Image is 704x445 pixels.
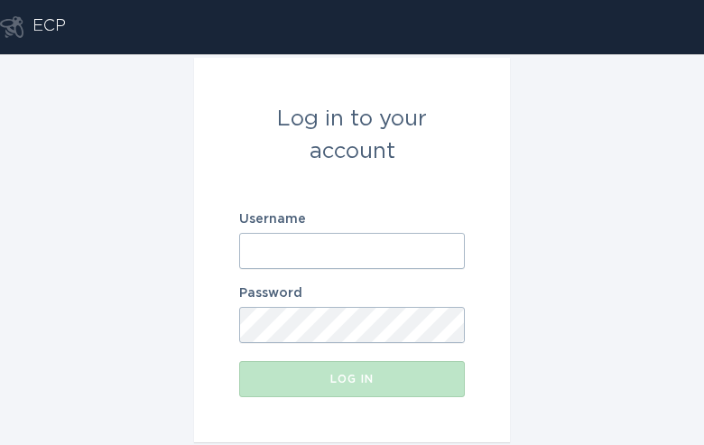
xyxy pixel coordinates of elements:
[239,361,465,397] button: Log in
[239,213,465,226] label: Username
[239,103,465,168] div: Log in to your account
[248,374,456,385] div: Log in
[32,16,66,38] div: ECP
[239,287,465,300] label: Password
